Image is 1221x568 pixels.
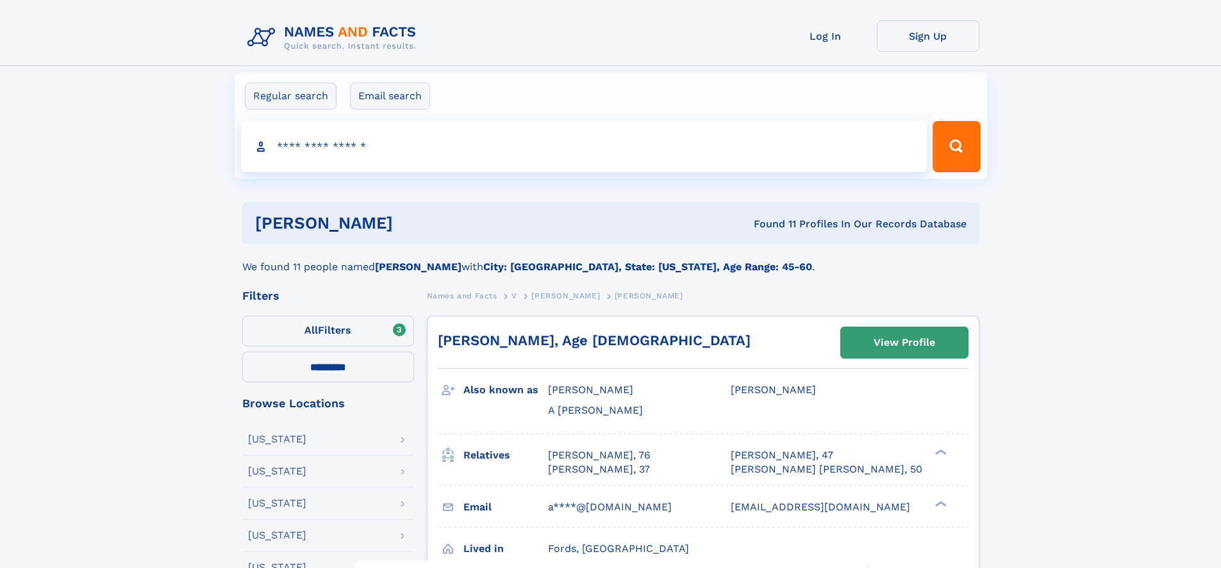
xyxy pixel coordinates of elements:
[531,291,600,300] span: [PERSON_NAME]
[573,217,967,231] div: Found 11 Profiles In Our Records Database
[531,288,600,304] a: [PERSON_NAME]
[245,83,336,110] label: Regular search
[483,261,812,273] b: City: [GEOGRAPHIC_DATA], State: [US_STATE], Age Range: 45-60
[841,327,968,358] a: View Profile
[548,462,650,476] a: [PERSON_NAME], 37
[255,215,574,231] h1: [PERSON_NAME]
[427,288,497,304] a: Names and Facts
[463,444,548,466] h3: Relatives
[463,538,548,560] h3: Lived in
[241,121,927,172] input: search input
[242,316,414,346] label: Filters
[932,499,947,508] div: ❯
[248,466,306,476] div: [US_STATE]
[511,291,517,300] span: V
[242,20,427,55] img: Logo Names and Facts
[548,384,633,396] span: [PERSON_NAME]
[731,448,833,462] a: [PERSON_NAME], 47
[615,291,683,300] span: [PERSON_NAME]
[511,288,517,304] a: V
[463,496,548,518] h3: Email
[932,448,947,456] div: ❯
[874,328,935,357] div: View Profile
[304,324,318,336] span: All
[548,404,643,416] span: A [PERSON_NAME]
[350,83,430,110] label: Email search
[248,498,306,508] div: [US_STATE]
[463,379,548,401] h3: Also known as
[731,501,910,513] span: [EMAIL_ADDRESS][DOMAIN_NAME]
[248,530,306,540] div: [US_STATE]
[731,384,816,396] span: [PERSON_NAME]
[731,462,922,476] a: [PERSON_NAME] [PERSON_NAME], 50
[248,434,306,444] div: [US_STATE]
[548,448,651,462] a: [PERSON_NAME], 76
[774,20,877,52] a: Log In
[548,542,689,555] span: Fords, [GEOGRAPHIC_DATA]
[375,261,461,273] b: [PERSON_NAME]
[242,290,414,302] div: Filters
[877,20,979,52] a: Sign Up
[242,398,414,409] div: Browse Locations
[438,332,751,348] a: [PERSON_NAME], Age [DEMOGRAPHIC_DATA]
[933,121,980,172] button: Search Button
[242,244,979,275] div: We found 11 people named with .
